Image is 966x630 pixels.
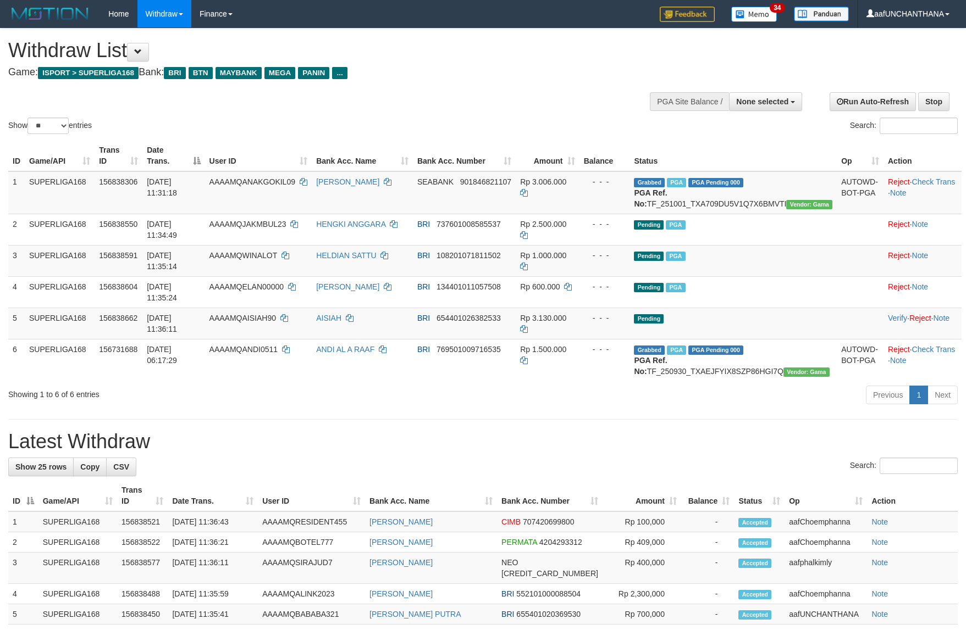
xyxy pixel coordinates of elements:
a: 1 [909,386,928,404]
span: Pending [634,283,664,292]
a: [PERSON_NAME] [316,177,379,186]
td: Rp 700,000 [603,604,681,625]
td: · [884,276,962,308]
span: ... [332,67,347,79]
span: Rp 3.130.000 [520,314,566,322]
span: PGA Pending [688,178,743,187]
td: - [681,532,734,553]
td: AAAAMQRESIDENT455 [258,511,365,532]
th: Status [630,140,837,171]
span: Copy 654401026382533 to clipboard [437,314,501,322]
h1: Latest Withdraw [8,431,958,453]
td: 156838522 [117,532,168,553]
td: 2 [8,214,25,245]
a: ANDI AL A RAAF [316,345,374,354]
span: 156838662 [99,314,137,322]
span: Copy 707420699800 to clipboard [523,517,574,526]
span: BRI [501,589,514,598]
input: Search: [880,458,958,474]
span: BRI [417,282,430,291]
span: Copy 108201071811502 to clipboard [437,251,501,260]
a: [PERSON_NAME] [316,282,379,291]
span: BRI [417,220,430,228]
th: Date Trans.: activate to sort column descending [142,140,205,171]
span: Pending [634,314,664,324]
h1: Withdraw List [8,40,633,62]
td: 4 [8,276,25,308]
td: [DATE] 11:36:21 [168,532,258,553]
a: Reject [888,220,910,228]
span: [DATE] 11:36:11 [147,314,177,333]
td: - [681,511,734,532]
td: aafChoemphanna [785,511,867,532]
span: MAYBANK [216,67,262,79]
th: Action [884,140,962,171]
label: Show entries [8,118,92,134]
span: 156838550 [99,220,137,228]
td: SUPERLIGA168 [25,214,95,245]
td: TF_251001_TXA709DU5V1Q7X6BMVTI [630,171,837,214]
a: Reject [888,345,910,354]
div: - - - [584,281,626,292]
a: Note [871,589,888,598]
td: TF_250930_TXAEJFYIX8SZP86HGI7Q [630,339,837,381]
td: Rp 409,000 [603,532,681,553]
span: MEGA [264,67,296,79]
th: User ID: activate to sort column ascending [258,480,365,511]
span: Grabbed [634,345,665,355]
a: Note [912,251,929,260]
div: - - - [584,250,626,261]
span: AAAAMQAISIAH90 [209,314,276,322]
span: Copy 4204293312 to clipboard [539,538,582,547]
span: ISPORT > SUPERLIGA168 [38,67,139,79]
td: SUPERLIGA168 [38,584,117,604]
a: Check Trans [912,345,956,354]
td: [DATE] 11:36:11 [168,553,258,584]
span: Accepted [738,590,771,599]
a: HENGKI ANGGARA [316,220,385,228]
td: [DATE] 11:35:59 [168,584,258,604]
div: Showing 1 to 6 of 6 entries [8,384,394,400]
td: - [681,584,734,604]
span: Rp 1.000.000 [520,251,566,260]
span: Marked by aafsengchandara [666,283,685,292]
td: SUPERLIGA168 [25,339,95,381]
td: - [681,604,734,625]
div: - - - [584,219,626,230]
div: - - - [584,344,626,355]
span: [DATE] 11:35:14 [147,251,177,271]
a: Copy [73,458,107,476]
th: User ID: activate to sort column ascending [205,140,312,171]
span: SEABANK [417,177,454,186]
td: aafChoemphanna [785,532,867,553]
th: Bank Acc. Number: activate to sort column ascending [413,140,516,171]
td: 1 [8,511,38,532]
span: AAAAMQJAKMBUL23 [209,220,286,228]
td: · [884,245,962,276]
td: SUPERLIGA168 [38,553,117,584]
span: BRI [417,345,430,354]
input: Search: [880,118,958,134]
td: Rp 400,000 [603,553,681,584]
span: BRI [417,314,430,322]
th: Trans ID: activate to sort column ascending [117,480,168,511]
span: [DATE] 06:17:29 [147,345,177,365]
span: 156838591 [99,251,137,260]
span: Vendor URL: https://trx31.1velocity.biz [786,200,832,209]
th: Amount: activate to sort column ascending [603,480,681,511]
a: Note [933,314,950,322]
a: [PERSON_NAME] PUTRA [369,610,461,618]
a: AISIAH [316,314,341,322]
td: [DATE] 11:36:43 [168,511,258,532]
a: Note [871,558,888,567]
a: [PERSON_NAME] [369,538,433,547]
td: - [681,553,734,584]
span: Accepted [738,518,771,527]
a: Note [890,356,907,365]
span: 156731688 [99,345,137,354]
td: AUTOWD-BOT-PGA [837,171,884,214]
span: Rp 600.000 [520,282,560,291]
a: [PERSON_NAME] [369,558,433,567]
span: 34 [770,3,785,13]
span: Copy 769501009716535 to clipboard [437,345,501,354]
